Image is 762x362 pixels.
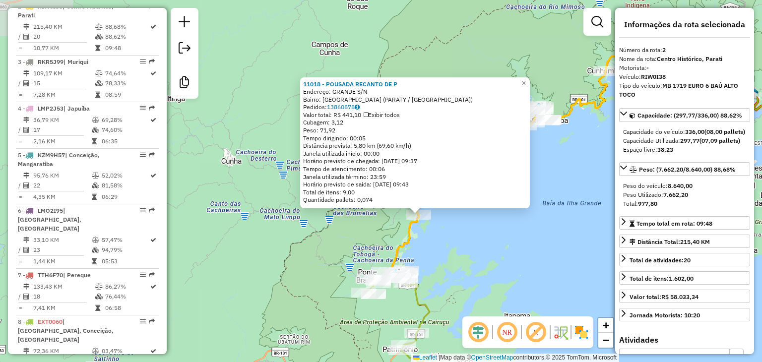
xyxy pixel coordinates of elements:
[101,136,149,146] td: 06:35
[33,282,95,292] td: 133,43 KM
[587,12,607,32] a: Exibir filtros
[38,58,63,65] span: RKR5J99
[175,72,194,95] a: Criar modelo
[95,92,100,98] i: Tempo total em rota
[598,333,613,348] a: Zoom out
[18,181,23,190] td: /
[685,128,704,135] strong: 336,00
[95,34,103,40] i: % de utilização da cubagem
[23,284,29,290] i: Distância Total
[150,70,156,76] i: Rota otimizada
[619,55,750,63] div: Nome da rota:
[630,256,691,264] span: Total de atividades:
[95,24,103,30] i: % de utilização do peso
[140,207,146,213] em: Opções
[92,138,97,144] i: Tempo total em rota
[619,290,750,303] a: Valor total:R$ 58.033,34
[63,105,90,112] span: | Japuíba
[23,117,29,123] i: Distância Total
[18,192,23,202] td: =
[92,194,97,200] i: Tempo total em rota
[33,235,91,245] td: 33,10 KM
[623,199,746,208] div: Total:
[101,192,149,202] td: 06:29
[619,235,750,248] a: Distância Total:215,40 KM
[18,125,23,135] td: /
[18,271,91,279] span: 7 -
[603,319,609,331] span: +
[18,151,100,168] span: 5 -
[92,127,99,133] i: % de utilização da cubagem
[18,318,114,343] span: 8 -
[637,112,742,119] span: Capacidade: (297,77/336,00) 88,62%
[303,88,527,96] div: Endereço: GRANDE S/N
[623,182,693,189] span: Peso do veículo:
[619,108,750,121] a: Capacidade: (297,77/336,00) 88,62%
[532,102,545,115] img: RN Paraty
[105,78,149,88] td: 78,33%
[18,256,23,266] td: =
[439,354,440,361] span: |
[149,207,155,213] em: Rota exportada
[704,128,745,135] strong: (08,00 pallets)
[38,271,63,279] span: TTH6F70
[38,318,63,325] span: EXT0060
[23,127,29,133] i: Total de Atividades
[389,269,402,282] img: Paraty
[303,126,527,134] div: Peso: 71,92
[630,274,694,283] div: Total de itens:
[327,103,360,111] a: 13860878
[303,150,527,158] div: Janela utilizada início: 00:00
[669,275,694,282] strong: 1.602,00
[92,258,97,264] i: Tempo total em rota
[105,43,149,53] td: 09:48
[623,127,746,136] div: Capacidade do veículo:
[303,80,527,204] div: Tempo de atendimento: 00:06
[33,22,95,32] td: 215,40 KM
[23,173,29,179] i: Distância Total
[598,318,613,333] a: Zoom in
[619,72,750,81] div: Veículo:
[18,292,23,302] td: /
[105,292,149,302] td: 76,44%
[18,105,90,112] span: 4 -
[18,136,23,146] td: =
[92,247,99,253] i: % de utilização da cubagem
[101,171,149,181] td: 52,02%
[619,82,738,98] strong: MB 1719 EURO 6 BAÚ ALTO TOCO
[38,207,63,214] span: LMO2I95
[619,308,750,321] a: Jornada Motorista: 10:20
[95,294,103,300] i: % de utilização da cubagem
[23,24,29,30] i: Distância Total
[150,173,156,179] i: Rota otimizada
[471,354,513,361] a: OpenStreetMap
[33,192,91,202] td: 4,35 KM
[303,80,397,87] a: 11018 - POUSADA RECANTO DE P
[18,318,114,343] span: | [GEOGRAPHIC_DATA], Conceição, [GEOGRAPHIC_DATA]
[303,96,527,104] div: Bairro: [GEOGRAPHIC_DATA] (PARATY / [GEOGRAPHIC_DATA])
[623,136,746,145] div: Capacidade Utilizada:
[524,320,548,344] span: Exibir rótulo
[619,81,750,99] div: Tipo do veículo:
[105,32,149,42] td: 88,62%
[18,303,23,313] td: =
[495,320,519,344] span: Ocultar NR
[33,171,91,181] td: 95,76 KM
[18,90,23,100] td: =
[680,137,699,144] strong: 297,77
[33,346,91,356] td: 72,36 KM
[23,348,29,354] i: Distância Total
[303,142,527,150] div: Distância prevista: 5,80 km (69,60 km/h)
[95,305,100,311] i: Tempo total em rota
[63,58,88,65] span: | Muriqui
[33,292,95,302] td: 18
[33,43,95,53] td: 10,77 KM
[92,173,99,179] i: % de utilização do peso
[38,105,63,112] span: LMP2J53
[23,70,29,76] i: Distância Total
[603,334,609,346] span: −
[101,115,149,125] td: 69,28%
[23,182,29,188] i: Total de Atividades
[661,293,698,301] strong: R$ 58.033,34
